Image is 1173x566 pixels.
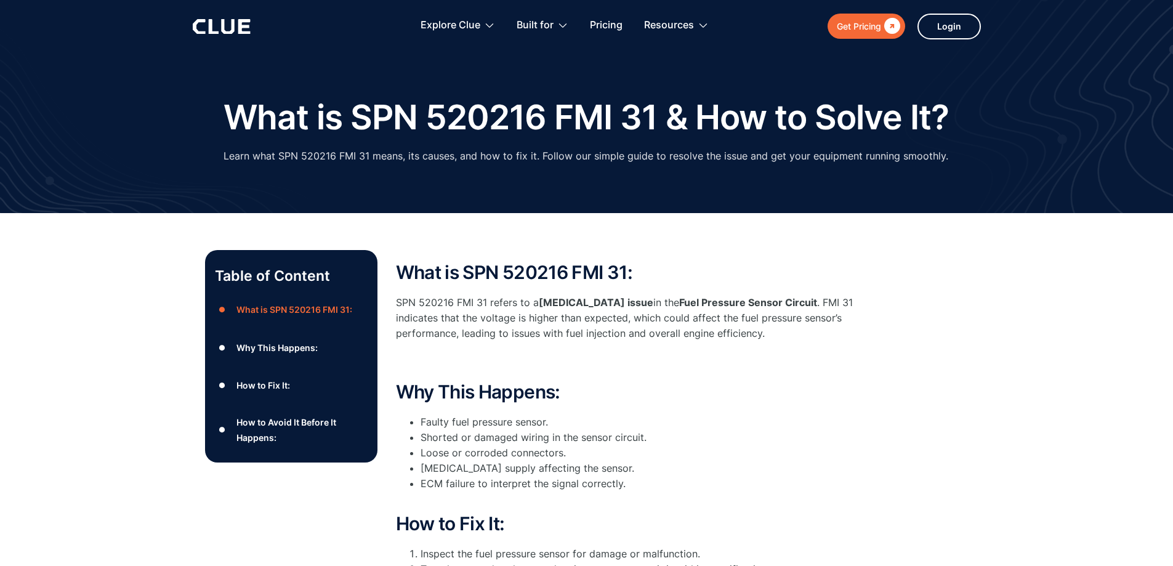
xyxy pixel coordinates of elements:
div: Why This Happens: [236,340,318,355]
p: SPN 520216 FMI 31 refers to a in the . FMI 31 indicates that the voltage is higher than expected,... [396,295,889,342]
a: ●Why This Happens: [215,338,368,357]
h2: What is SPN 520216 FMI 31: [396,262,889,283]
p: Table of Content [215,266,368,286]
h1: What is SPN 520216 FMI 31 & How to Solve It? [224,99,949,136]
div: Explore Clue [421,6,495,45]
div: How to Avoid It Before It Happens: [236,414,367,445]
a: Get Pricing [828,14,905,39]
a: ●What is SPN 520216 FMI 31: [215,301,368,319]
strong: [MEDICAL_DATA] issue [539,296,653,309]
a: Login [917,14,981,39]
li: ECM failure to interpret the signal correctly. [421,476,889,507]
div: How to Fix It: [236,378,290,393]
div: Get Pricing [837,18,881,34]
a: ●How to Fix It: [215,376,368,395]
div: ● [215,421,230,439]
div:  [881,18,900,34]
div: Built for [517,6,568,45]
p: Learn what SPN 520216 FMI 31 means, its causes, and how to fix it. Follow our simple guide to res... [224,148,948,164]
div: Resources [644,6,709,45]
a: ●How to Avoid It Before It Happens: [215,414,368,445]
li: Faulty fuel pressure sensor. [421,414,889,430]
p: ‍ [396,354,889,369]
div: ● [215,376,230,395]
a: Pricing [590,6,623,45]
li: [MEDICAL_DATA] supply affecting the sensor. [421,461,889,476]
strong: Fuel Pressure Sensor Circuit [679,296,817,309]
div: ● [215,301,230,319]
h2: Why This Happens: [396,382,889,402]
div: ● [215,338,230,357]
li: Inspect the fuel pressure sensor for damage or malfunction. [421,546,889,562]
div: Built for [517,6,554,45]
h2: How to Fix It: [396,514,889,534]
li: Loose or corroded connectors. [421,445,889,461]
div: Resources [644,6,694,45]
div: Explore Clue [421,6,480,45]
li: Shorted or damaged wiring in the sensor circuit. [421,430,889,445]
div: What is SPN 520216 FMI 31: [236,302,352,317]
